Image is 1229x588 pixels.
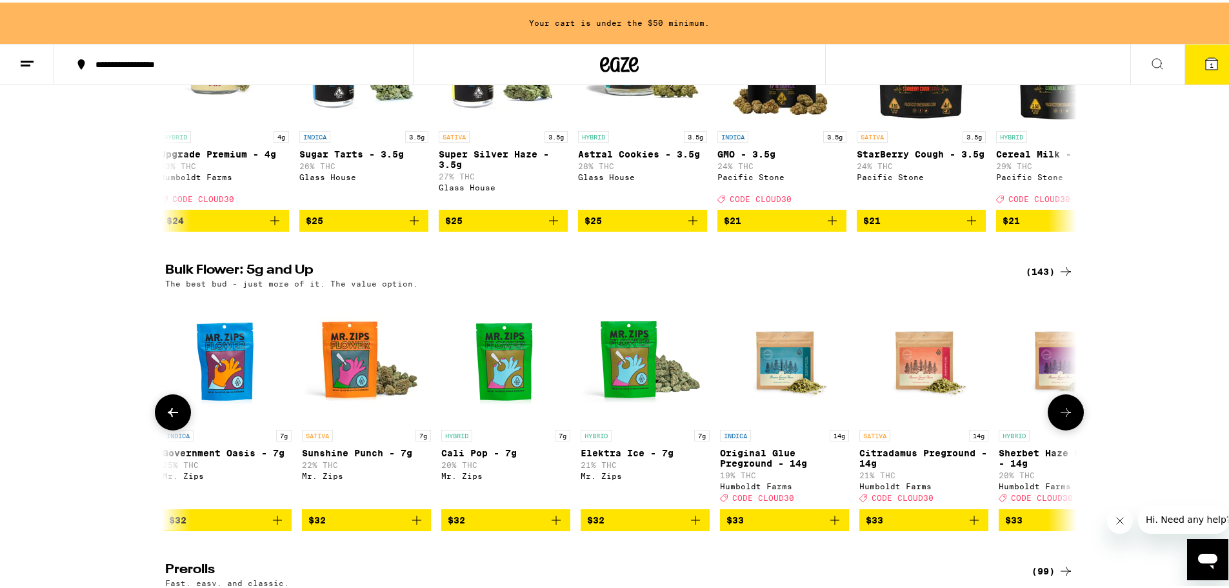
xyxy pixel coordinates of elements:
p: 29% THC [996,159,1125,168]
p: 24% THC [857,159,986,168]
span: $24 [166,213,184,223]
button: Add to bag [859,507,988,529]
img: Mr. Zips - Government Oasis - 7g [163,292,292,421]
p: Government Oasis - 7g [163,445,292,456]
iframe: Close message [1107,505,1133,531]
a: Open page for Citradamus Preground - 14g from Humboldt Farms [859,292,988,506]
p: 20% THC [999,469,1128,477]
a: Open page for Cali Pop - 7g from Mr. Zips [441,292,570,506]
span: CODE CLOUD30 [872,492,934,500]
button: Add to bag [857,207,986,229]
p: HYBRID [160,128,191,140]
img: Mr. Zips - Sunshine Punch - 7g [302,292,431,421]
p: Cali Pop - 7g [441,445,570,456]
iframe: Message from company [1138,503,1228,531]
span: $33 [1005,512,1023,523]
img: Mr. Zips - Cali Pop - 7g [441,292,570,421]
p: SATIVA [857,128,888,140]
div: Humboldt Farms [160,170,289,179]
p: Fast, easy, and classic. [165,576,289,585]
p: INDICA [720,427,751,439]
span: $32 [587,512,605,523]
img: Humboldt Farms - Citradamus Preground - 14g [859,292,988,421]
h2: Bulk Flower: 5g and Up [165,261,1010,277]
p: 3.5g [405,128,428,140]
span: $21 [724,213,741,223]
p: INDICA [717,128,748,140]
p: StarBerry Cough - 3.5g [857,147,986,157]
p: Sunshine Punch - 7g [302,445,431,456]
button: Add to bag [720,507,849,529]
p: 7g [415,427,431,439]
img: Humboldt Farms - Sherbet Haze Preground - 14g [999,292,1128,421]
button: Add to bag [299,207,428,229]
p: 3.5g [684,128,707,140]
h2: Prerolls [165,561,1010,576]
button: Add to bag [999,507,1128,529]
button: Add to bag [996,207,1125,229]
p: 22% THC [302,458,431,467]
div: Humboldt Farms [999,480,1128,488]
p: Citradamus Preground - 14g [859,445,988,466]
p: 14g [830,427,849,439]
button: Add to bag [302,507,431,529]
a: (143) [1026,261,1074,277]
p: 3.5g [545,128,568,140]
span: CODE CLOUD30 [730,192,792,201]
p: 4g [274,128,289,140]
a: Open page for Elektra Ice - 7g from Mr. Zips [581,292,710,506]
p: 7g [555,427,570,439]
p: 21% THC [581,458,710,467]
p: Sugar Tarts - 3.5g [299,147,428,157]
div: Pacific Stone [857,170,986,179]
p: Upgrade Premium - 4g [160,147,289,157]
button: Add to bag [578,207,707,229]
span: 1 [1210,59,1214,66]
div: Pacific Stone [717,170,846,179]
p: HYBRID [441,427,472,439]
p: HYBRID [581,427,612,439]
button: Add to bag [717,207,846,229]
div: Glass House [299,170,428,179]
span: $33 [866,512,883,523]
p: Sherbet Haze Preground - 14g [999,445,1128,466]
span: $33 [726,512,744,523]
span: $32 [448,512,465,523]
div: Mr. Zips [163,469,292,478]
p: Elektra Ice - 7g [581,445,710,456]
div: Mr. Zips [441,469,570,478]
div: Mr. Zips [581,469,710,478]
p: 25% THC [163,458,292,467]
span: $25 [445,213,463,223]
p: INDICA [299,128,330,140]
span: CODE CLOUD30 [172,192,234,201]
span: $32 [308,512,326,523]
a: Open page for Sherbet Haze Preground - 14g from Humboldt Farms [999,292,1128,506]
p: HYBRID [999,427,1030,439]
p: 24% THC [717,159,846,168]
p: Cereal Milk - 3.5g [996,147,1125,157]
div: Glass House [439,181,568,189]
p: Super Silver Haze - 3.5g [439,147,568,167]
span: $32 [169,512,186,523]
a: (99) [1032,561,1074,576]
p: Astral Cookies - 3.5g [578,147,707,157]
p: SATIVA [302,427,333,439]
p: 7g [694,427,710,439]
p: 20% THC [441,458,570,467]
p: 19% THC [720,469,849,477]
button: Add to bag [163,507,292,529]
button: Add to bag [441,507,570,529]
p: SATIVA [859,427,890,439]
span: CODE CLOUD30 [732,492,794,500]
p: 3.5g [963,128,986,140]
p: 14g [969,427,988,439]
p: 21% THC [859,469,988,477]
p: GMO - 3.5g [717,147,846,157]
span: CODE CLOUD30 [1008,192,1070,201]
span: $21 [863,213,881,223]
img: Mr. Zips - Elektra Ice - 7g [581,292,710,421]
img: Humboldt Farms - Original Glue Preground - 14g [720,292,849,421]
p: SATIVA [439,128,470,140]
